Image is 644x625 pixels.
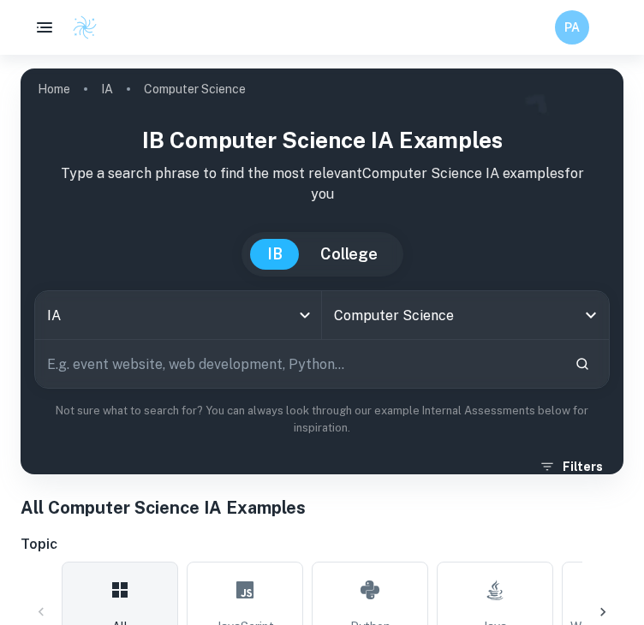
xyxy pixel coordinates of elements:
[568,349,597,378] button: Search
[303,239,395,270] button: College
[250,239,300,270] button: IB
[21,68,623,474] img: profile cover
[563,18,582,37] h6: PA
[21,534,623,555] h6: Topic
[62,15,98,40] a: Clastify logo
[35,340,561,388] input: E.g. event website, web development, Python...
[555,10,589,45] button: PA
[35,291,321,339] div: IA
[535,451,610,482] button: Filters
[101,77,113,101] a: IA
[34,164,610,205] p: Type a search phrase to find the most relevant Computer Science IA examples for you
[21,495,623,521] h1: All Computer Science IA Examples
[34,402,610,437] p: Not sure what to search for? You can always look through our example Internal Assessments below f...
[34,123,610,157] h1: IB Computer Science IA examples
[579,303,603,327] button: Open
[72,15,98,40] img: Clastify logo
[38,77,70,101] a: Home
[144,80,246,98] p: Computer Science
